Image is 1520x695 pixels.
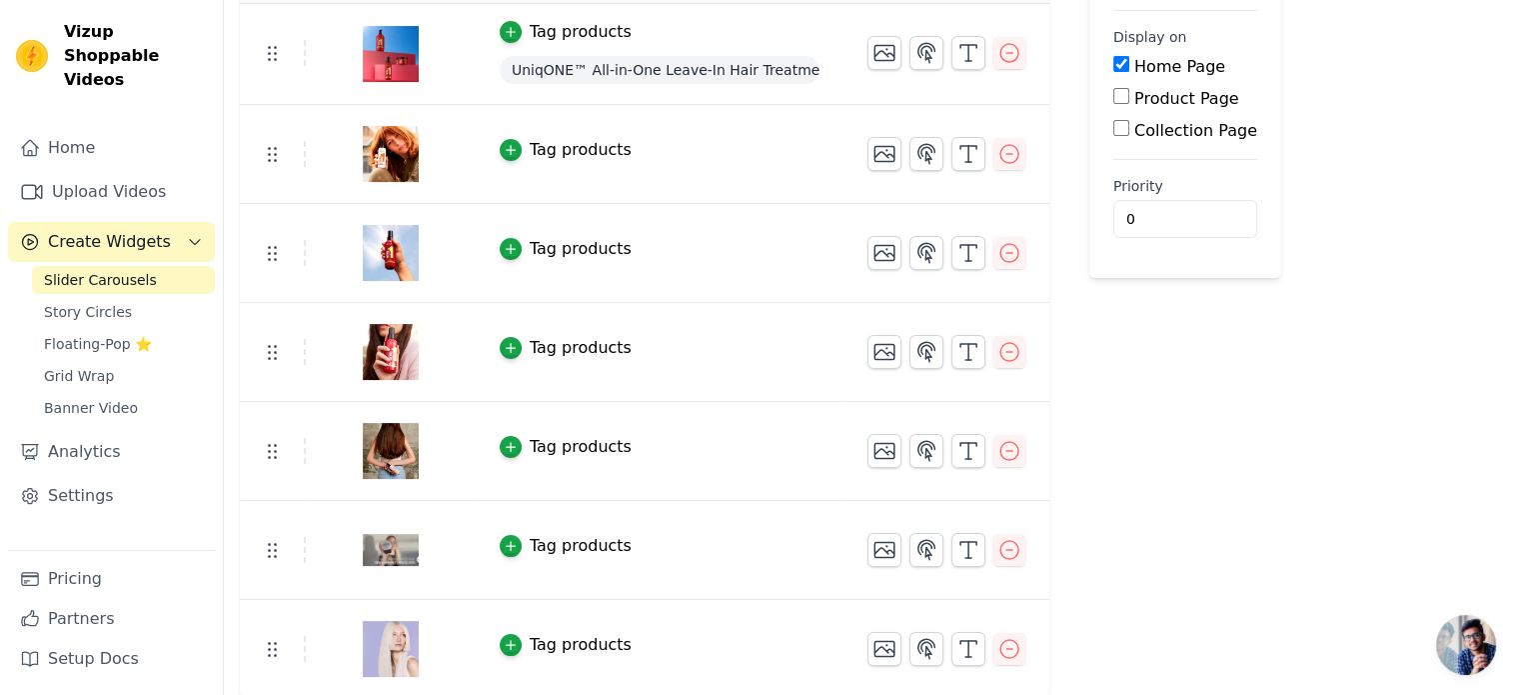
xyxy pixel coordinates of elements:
[500,435,632,459] button: Tag products
[363,304,419,400] img: vizup-images-d8f9.jpg
[867,533,901,567] button: Change Thumbnail
[867,434,901,468] button: Change Thumbnail
[530,633,632,657] div: Tag products
[32,330,215,358] a: Floating-Pop ⭐
[363,502,419,598] img: vizup-images-f7d8.png
[530,435,632,459] div: Tag products
[530,237,632,261] div: Tag products
[8,128,215,168] a: Home
[530,20,632,44] div: Tag products
[1134,89,1239,108] label: Product Page
[500,633,632,657] button: Tag products
[8,222,215,262] button: Create Widgets
[44,302,132,322] span: Story Circles
[1134,57,1225,76] label: Home Page
[8,432,215,472] a: Analytics
[8,599,215,639] a: Partners
[1436,615,1496,675] div: Open chat
[500,237,632,261] button: Tag products
[500,20,632,44] button: Tag products
[530,534,632,558] div: Tag products
[64,20,207,92] span: Vizup Shoppable Videos
[867,236,901,270] button: Change Thumbnail
[32,266,215,294] a: Slider Carousels
[8,559,215,599] a: Pricing
[500,138,632,162] button: Tag products
[363,106,419,202] img: vizup-images-b432.jpg
[530,138,632,162] div: Tag products
[8,476,215,516] a: Settings
[867,632,901,666] button: Change Thumbnail
[1113,176,1257,196] label: Priority
[530,336,632,360] div: Tag products
[500,534,632,558] button: Tag products
[1134,121,1257,140] label: Collection Page
[500,336,632,360] button: Tag products
[32,298,215,326] a: Story Circles
[8,172,215,212] a: Upload Videos
[500,56,819,84] span: UniqONE™ All-in-One Leave-In Hair Treatment Classic Fragrance 150ml
[363,205,419,301] img: vizup-images-2cc4.jpg
[8,639,215,679] a: Setup Docs
[44,334,152,354] span: Floating-Pop ⭐
[32,362,215,390] a: Grid Wrap
[44,366,114,386] span: Grid Wrap
[1113,27,1187,47] legend: Display on
[867,36,901,70] button: Change Thumbnail
[44,398,138,418] span: Banner Video
[16,40,48,72] img: Vizup
[48,230,171,254] span: Create Widgets
[363,6,419,102] img: vizup-images-fc0a.jpg
[363,403,419,499] img: vizup-images-3421.jpg
[867,137,901,171] button: Change Thumbnail
[32,394,215,422] a: Banner Video
[44,270,157,290] span: Slider Carousels
[867,335,901,369] button: Change Thumbnail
